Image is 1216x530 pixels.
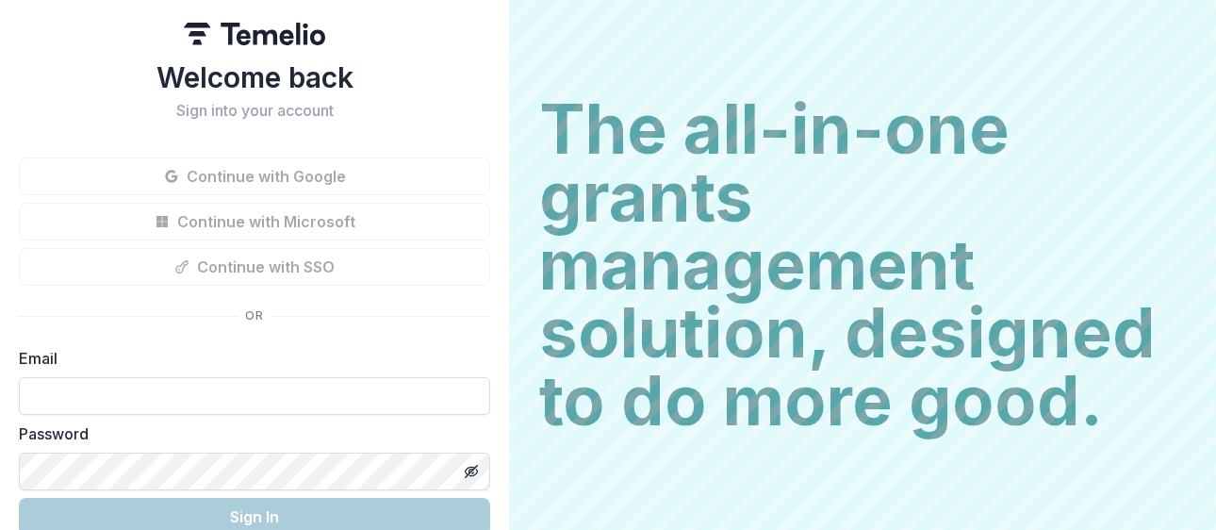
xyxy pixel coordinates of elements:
[19,60,490,94] h1: Welcome back
[19,347,479,370] label: Email
[19,157,490,195] button: Continue with Google
[19,102,490,120] h2: Sign into your account
[19,248,490,286] button: Continue with SSO
[19,422,479,445] label: Password
[184,23,325,45] img: Temelio
[456,456,486,487] button: Toggle password visibility
[19,203,490,240] button: Continue with Microsoft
